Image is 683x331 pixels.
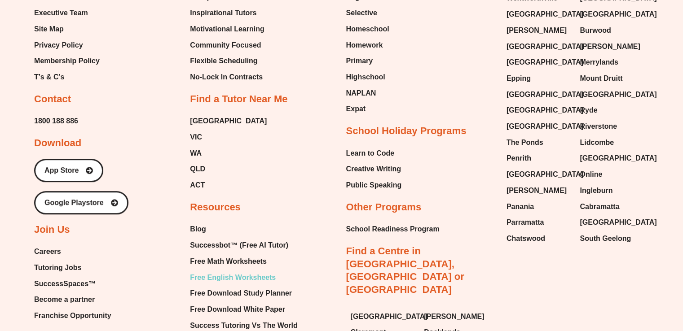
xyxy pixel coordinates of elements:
[34,93,71,106] h2: Contact
[424,310,489,323] a: [PERSON_NAME]
[346,162,402,176] a: Creative Writing
[580,56,618,69] span: Merrylands
[580,8,644,21] a: [GEOGRAPHIC_DATA]
[507,88,571,101] a: [GEOGRAPHIC_DATA]
[580,56,644,69] a: Merrylands
[34,22,100,36] a: Site Map
[533,230,683,331] div: Chat Widget
[34,277,111,291] a: SuccessSpaces™
[580,168,644,181] a: Online
[190,303,297,316] a: Free Download White Paper
[190,179,267,192] a: ACT
[580,216,644,229] a: [GEOGRAPHIC_DATA]
[190,114,267,128] a: [GEOGRAPHIC_DATA]
[507,72,571,85] a: Epping
[507,168,571,181] a: [GEOGRAPHIC_DATA]
[34,39,100,52] a: Privacy Policy
[507,88,583,101] span: [GEOGRAPHIC_DATA]
[346,222,440,236] a: School Readiness Program
[190,6,256,20] span: Inspirational Tutors
[580,168,602,181] span: Online
[190,147,202,160] span: WA
[507,8,571,21] a: [GEOGRAPHIC_DATA]
[346,125,467,138] h2: School Holiday Programs
[346,162,401,176] span: Creative Writing
[190,131,202,144] span: VIC
[580,24,611,37] span: Burwood
[190,54,266,68] a: Flexible Scheduling
[190,22,264,36] span: Motivational Learning
[34,22,64,36] span: Site Map
[580,216,657,229] span: [GEOGRAPHIC_DATA]
[34,70,100,84] a: T’s & C’s
[346,22,389,36] a: Homeschool
[580,184,612,197] span: Ingleburn
[346,147,402,160] a: Learn to Code
[346,147,395,160] span: Learn to Code
[34,293,111,306] a: Become a partner
[190,239,297,252] a: Successbot™ (Free AI Tutor)
[507,136,543,149] span: The Ponds
[190,162,205,176] span: QLD
[507,152,531,165] span: Penrith
[507,24,571,37] a: [PERSON_NAME]
[351,310,427,323] span: [GEOGRAPHIC_DATA]
[34,137,81,150] h2: Download
[190,201,241,214] h2: Resources
[190,255,266,268] span: Free Math Worksheets
[190,131,267,144] a: VIC
[190,222,206,236] span: Blog
[34,277,96,291] span: SuccessSpaces™
[34,245,111,258] a: Careers
[507,40,583,53] span: [GEOGRAPHIC_DATA]
[580,72,644,85] a: Mount Druitt
[34,293,95,306] span: Become a partner
[580,200,644,213] a: Cabramatta
[507,40,571,53] a: [GEOGRAPHIC_DATA]
[34,114,78,128] span: 1800 188 886
[190,39,266,52] a: Community Focused
[346,102,389,116] a: Expat
[190,287,297,300] a: Free Download Study Planner
[346,179,402,192] a: Public Speaking
[351,310,415,323] a: [GEOGRAPHIC_DATA]
[580,88,657,101] span: [GEOGRAPHIC_DATA]
[190,70,263,84] span: No-Lock In Contracts
[507,216,544,229] span: Parramatta
[507,216,571,229] a: Parramatta
[190,271,276,284] span: Free English Worksheets
[346,6,377,20] span: Selective
[507,56,571,69] a: [GEOGRAPHIC_DATA]
[34,261,111,274] a: Tutoring Jobs
[580,136,644,149] a: Lidcombe
[580,72,622,85] span: Mount Druitt
[44,167,79,174] span: App Store
[507,184,567,197] span: [PERSON_NAME]
[190,39,261,52] span: Community Focused
[580,104,644,117] a: Ryde
[34,54,100,68] a: Membership Policy
[507,232,545,245] span: Chatswood
[34,309,111,322] span: Franchise Opportunity
[507,200,534,213] span: Panania
[507,56,583,69] span: [GEOGRAPHIC_DATA]
[580,88,644,101] a: [GEOGRAPHIC_DATA]
[190,287,292,300] span: Free Download Study Planner
[346,70,389,84] a: Highschool
[346,201,422,214] h2: Other Programs
[580,120,617,133] span: Riverstone
[507,24,567,37] span: [PERSON_NAME]
[580,152,644,165] a: [GEOGRAPHIC_DATA]
[190,255,297,268] a: Free Math Worksheets
[190,147,267,160] a: WA
[346,87,389,100] a: NAPLAN
[190,22,266,36] a: Motivational Learning
[44,199,104,206] span: Google Playstore
[190,6,266,20] a: Inspirational Tutors
[346,54,389,68] a: Primary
